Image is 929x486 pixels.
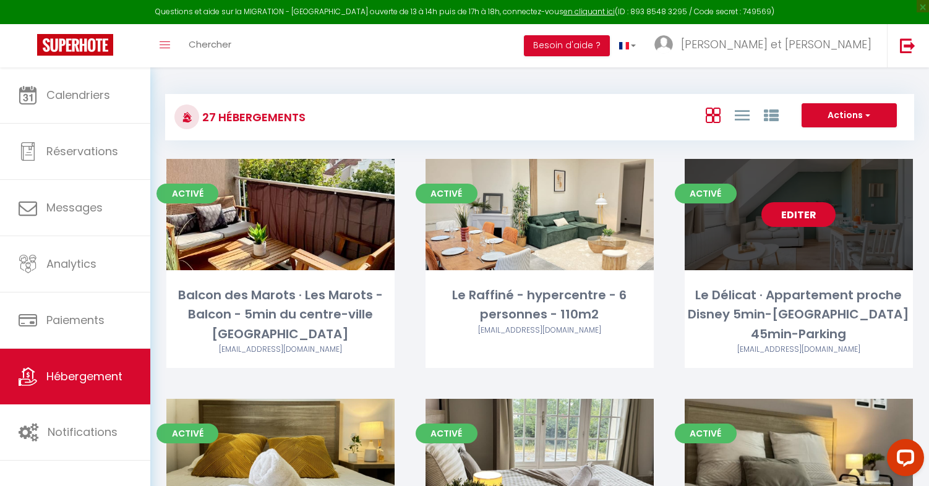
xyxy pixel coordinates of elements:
a: en cliquant ici [563,6,615,17]
a: Chercher [179,24,241,67]
a: Editer [761,202,836,227]
span: Activé [416,424,477,443]
a: Vue en Box [706,104,721,125]
span: Paiements [46,312,105,328]
img: Super Booking [37,34,113,56]
button: Actions [802,103,897,128]
span: Messages [46,200,103,215]
a: Editer [243,202,317,227]
iframe: LiveChat chat widget [877,434,929,486]
div: Le Délicat · Appartement proche Disney 5min-[GEOGRAPHIC_DATA] 45min-Parking [685,286,913,344]
div: Airbnb [166,344,395,356]
span: Activé [156,424,218,443]
span: Activé [156,184,218,203]
div: Balcon des Marots · Les Marots - Balcon - 5min du centre-ville [GEOGRAPHIC_DATA] [166,286,395,344]
a: ... [PERSON_NAME] et [PERSON_NAME] [645,24,887,67]
span: Notifications [48,424,118,440]
span: Activé [675,184,737,203]
span: Réservations [46,143,118,159]
span: Analytics [46,256,96,271]
a: Editer [243,442,317,467]
div: Airbnb [426,325,654,336]
a: Vue en Liste [735,104,750,125]
span: [PERSON_NAME] et [PERSON_NAME] [681,36,871,52]
span: Chercher [189,38,231,51]
div: Le Raffiné - hypercentre - 6 personnes - 110m2 [426,286,654,325]
span: Activé [675,424,737,443]
div: Airbnb [685,344,913,356]
a: Editer [502,202,576,227]
h3: 27 Hébergements [199,103,306,131]
button: Besoin d'aide ? [524,35,610,56]
a: Vue par Groupe [764,104,779,125]
img: ... [654,35,673,54]
span: Calendriers [46,87,110,103]
span: Hébergement [46,369,122,384]
img: logout [900,38,915,53]
a: Editer [761,442,836,467]
a: Editer [502,442,576,467]
span: Activé [416,184,477,203]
